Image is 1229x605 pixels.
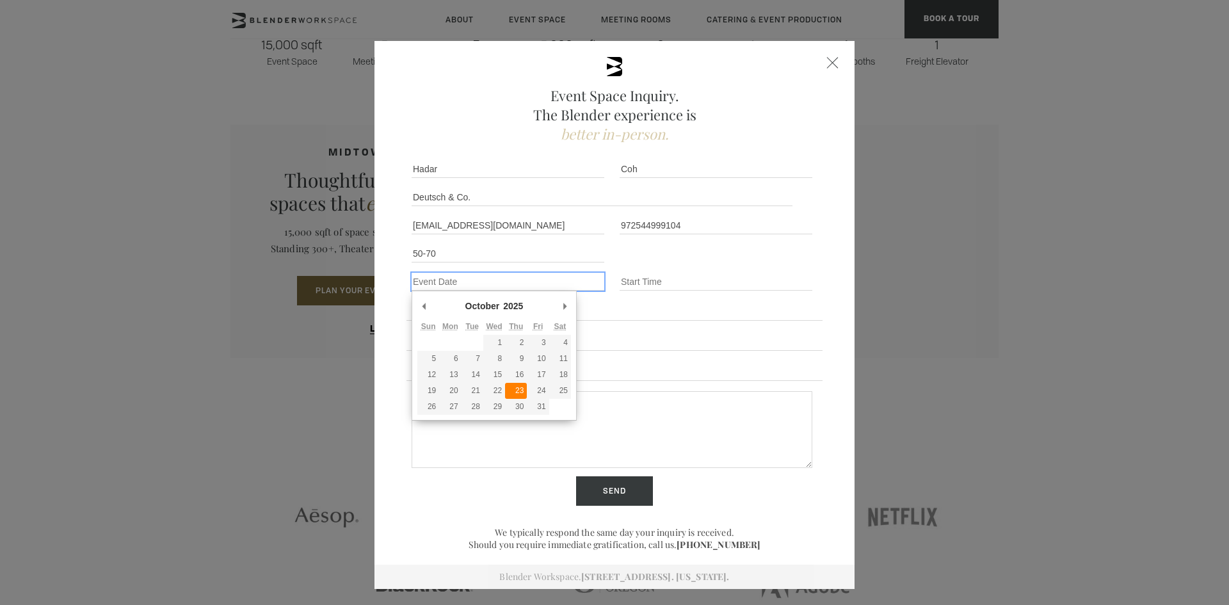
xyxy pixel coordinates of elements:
input: Send [576,476,653,506]
button: 1 [483,335,505,351]
button: 8 [483,351,505,367]
button: 27 [439,399,461,415]
button: Next Month [558,296,571,316]
button: 19 [417,383,439,399]
button: 30 [505,399,527,415]
button: 26 [417,399,439,415]
abbr: Thursday [509,322,523,331]
button: 21 [462,383,483,399]
button: 2 [505,335,527,351]
button: 29 [483,399,505,415]
input: Start Time [620,273,812,291]
button: 14 [462,367,483,383]
input: First Name [412,160,604,178]
input: Last Name [620,160,812,178]
button: 4 [549,335,571,351]
div: October [463,296,502,316]
abbr: Tuesday [465,322,478,331]
button: 13 [439,367,461,383]
button: 12 [417,367,439,383]
abbr: Sunday [421,322,436,331]
a: [PHONE_NUMBER] [677,538,760,551]
button: 3 [527,335,549,351]
div: 2025 [501,296,525,316]
a: [STREET_ADDRESS]. [US_STATE]. [581,570,729,583]
iframe: Chat Widget [942,90,1229,605]
button: 24 [527,383,549,399]
button: 5 [417,351,439,367]
p: Should you require immediate gratification, call us. [406,538,823,551]
button: 10 [527,351,549,367]
button: 23 [505,383,527,399]
input: Company Name [412,188,792,206]
abbr: Wednesday [486,322,502,331]
button: 22 [483,383,505,399]
abbr: Friday [533,322,543,331]
button: 16 [505,367,527,383]
button: 25 [549,383,571,399]
button: 7 [462,351,483,367]
input: Phone Number [620,216,812,234]
button: 6 [439,351,461,367]
button: 18 [549,367,571,383]
abbr: Saturday [554,322,566,331]
button: 28 [462,399,483,415]
abbr: Monday [442,322,458,331]
button: Previous Month [417,296,430,316]
h2: Event Space Inquiry. The Blender experience is [406,86,823,143]
button: 17 [527,367,549,383]
input: Email Address * [412,216,604,234]
button: 9 [505,351,527,367]
input: Event Date [412,273,604,291]
input: Number of Attendees [412,245,604,262]
button: 15 [483,367,505,383]
div: Blender Workspace. [374,565,855,589]
button: 31 [527,399,549,415]
span: better in-person. [561,124,669,143]
button: 20 [439,383,461,399]
button: 11 [549,351,571,367]
p: We typically respond the same day your inquiry is received. [406,526,823,538]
